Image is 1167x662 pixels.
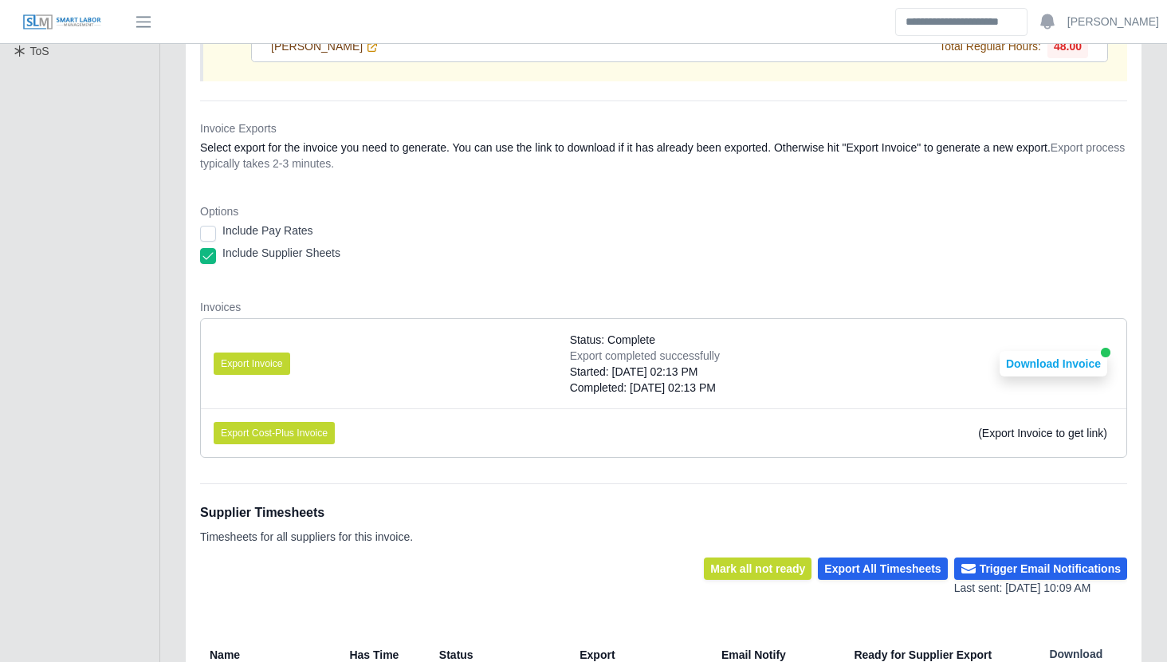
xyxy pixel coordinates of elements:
span: Total Regular Hours: [939,38,1041,55]
button: Export Cost-Plus Invoice [214,422,335,444]
input: Search [895,8,1028,36]
span: ToS [30,45,49,57]
span: Status: Complete [570,332,655,348]
a: [PERSON_NAME] [271,38,379,55]
div: Export completed successfully [570,348,720,364]
img: SLM Logo [22,14,102,31]
button: Mark all not ready [704,558,811,580]
dd: Select export for the invoice you need to generate. You can use the link to download if it has al... [200,140,1127,171]
div: Last sent: [DATE] 10:09 AM [954,580,1127,597]
span: (Export Invoice to get link) [978,427,1107,439]
label: Include Pay Rates [222,223,313,238]
button: Export All Timesheets [818,558,947,580]
dt: Options [200,203,1127,219]
button: Trigger Email Notifications [954,558,1127,580]
h1: Supplier Timesheets [200,503,413,522]
dt: Invoices [200,299,1127,315]
div: Completed: [DATE] 02:13 PM [570,380,720,396]
button: Download Invoice [1000,351,1107,376]
div: Started: [DATE] 02:13 PM [570,364,720,380]
span: 48.00 [1047,35,1088,58]
dt: Invoice Exports [200,120,1127,136]
button: Export Invoice [214,353,290,375]
label: Include Supplier Sheets [222,245,340,261]
a: [PERSON_NAME] [1067,14,1159,30]
a: Download Invoice [1000,357,1107,370]
p: Timesheets for all suppliers for this invoice. [200,529,413,545]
